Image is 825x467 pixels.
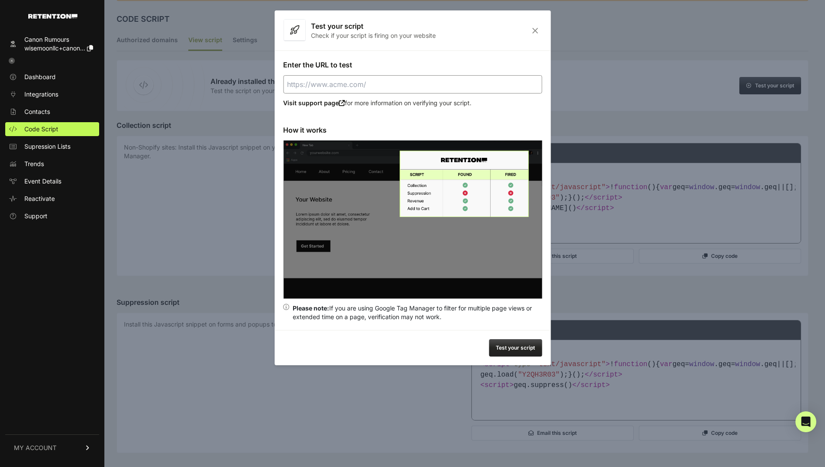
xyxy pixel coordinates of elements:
[24,125,58,133] span: Code Script
[5,157,99,171] a: Trends
[24,90,58,99] span: Integrations
[293,304,329,312] strong: Please note:
[24,73,56,81] span: Dashboard
[24,194,55,203] span: Reactivate
[24,160,44,168] span: Trends
[489,339,542,357] button: Test your script
[24,35,93,44] div: Canon Rumours
[5,122,99,136] a: Code Script
[293,304,542,321] div: If you are using Google Tag Manager to filter for multiple page views or extended time on a page,...
[283,60,352,69] label: Enter the URL to test
[311,21,436,31] h3: Test your script
[5,87,99,101] a: Integrations
[283,99,345,107] a: Visit support page
[283,140,542,299] img: verify script installation
[5,33,99,55] a: Canon Rumours wisemoonllc+canon...
[5,70,99,84] a: Dashboard
[311,31,436,40] p: Check if your script is firing on your website
[24,44,85,52] span: wisemoonllc+canon...
[28,14,77,19] img: Retention.com
[5,192,99,206] a: Reactivate
[283,125,542,135] h3: How it works
[14,444,57,452] span: MY ACCOUNT
[24,177,61,186] span: Event Details
[5,174,99,188] a: Event Details
[5,105,99,119] a: Contacts
[24,107,50,116] span: Contacts
[795,411,816,432] div: Open Intercom Messenger
[5,434,99,461] a: MY ACCOUNT
[24,212,47,220] span: Support
[5,209,99,223] a: Support
[24,142,70,151] span: Supression Lists
[528,27,542,34] i: Close
[5,140,99,153] a: Supression Lists
[283,99,542,107] p: for more information on verifying your script.
[283,75,542,93] input: https://www.acme.com/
